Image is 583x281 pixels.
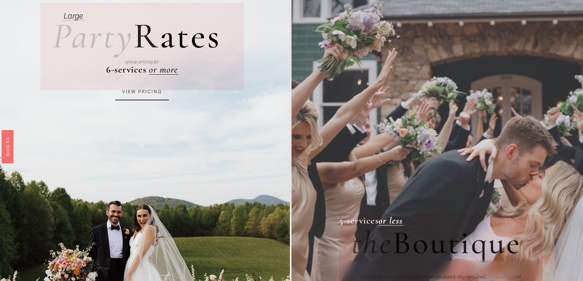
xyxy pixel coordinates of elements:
a: Book Us [2,130,13,163]
em: the [487,274,495,280]
em: Large [64,11,83,21]
span: R [133,14,160,58]
em: the [351,223,392,263]
strong: 5-services [339,215,379,226]
span: Boutique [487,274,516,280]
a: or less [379,215,403,226]
em: Party [53,14,133,58]
h2: ates [53,18,221,54]
em: group pricing for [125,59,159,65]
a: VIEW PRICING [115,84,169,100]
span: Boutique [392,223,521,263]
span: on event day required. [434,274,487,280]
em: ✽ [360,274,364,280]
strong: 3-service minimum per artist [364,274,434,280]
